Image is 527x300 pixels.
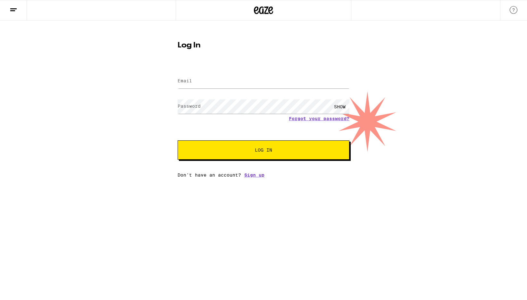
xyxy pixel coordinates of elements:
div: Don't have an account? [178,172,349,178]
a: Forgot your password? [289,116,349,121]
span: Log In [255,148,272,152]
button: Log In [178,140,349,160]
label: Password [178,104,201,109]
label: Email [178,78,192,83]
a: Sign up [244,172,264,178]
div: SHOW [330,99,349,114]
input: Email [178,74,349,88]
h1: Log In [178,42,349,49]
